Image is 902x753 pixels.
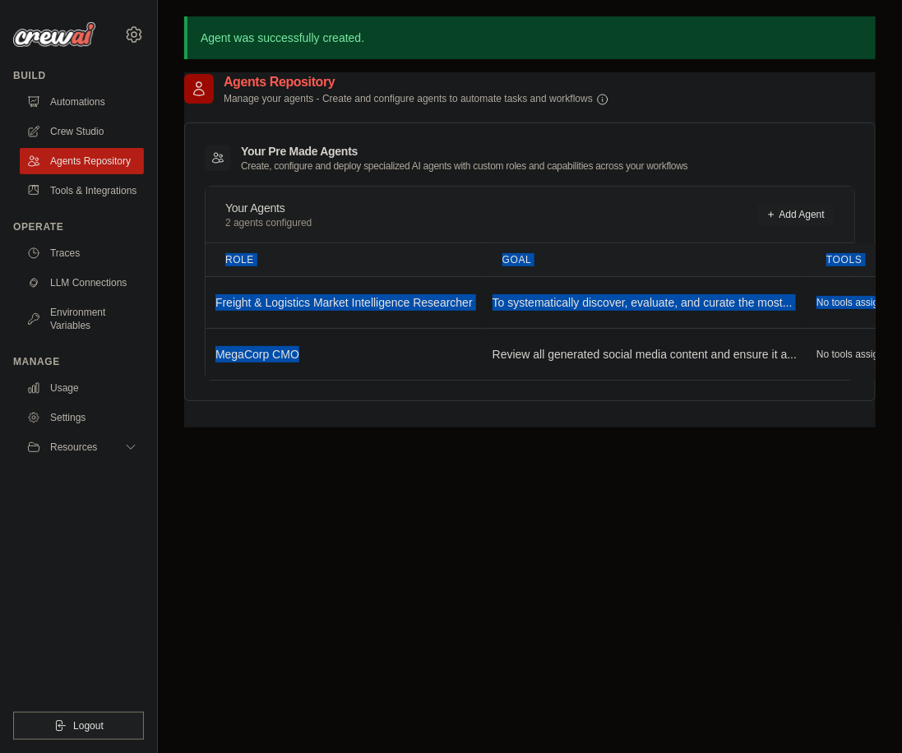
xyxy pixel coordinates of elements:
[13,355,144,368] div: Manage
[20,434,144,460] button: Resources
[241,143,688,173] h3: Your Pre Made Agents
[20,178,144,204] a: Tools & Integrations
[816,296,895,309] p: No tools assigned
[224,72,609,92] h2: Agents Repository
[13,712,144,740] button: Logout
[13,69,144,82] div: Build
[184,16,876,59] p: Agent was successfully created.
[816,348,895,361] p: No tools assigned
[20,299,144,339] a: Environment Variables
[13,220,144,233] div: Operate
[206,276,483,328] td: Freight & Logistics Market Intelligence Researcher
[483,328,807,380] td: Review all generated social media content and ensure it a...
[206,243,483,277] th: Role
[20,89,144,115] a: Automations
[756,203,835,226] a: Add Agent
[20,375,144,401] a: Usage
[224,92,609,106] p: Manage your agents - Create and configure agents to automate tasks and workflows
[50,441,97,454] span: Resources
[13,22,95,47] img: Logo
[225,216,312,229] p: 2 agents configured
[20,118,144,145] a: Crew Studio
[20,270,144,296] a: LLM Connections
[225,200,312,216] h4: Your Agents
[20,404,144,431] a: Settings
[483,243,807,277] th: Goal
[20,148,144,174] a: Agents Repository
[73,719,104,732] span: Logout
[206,328,483,380] td: MegaCorp CMO
[483,276,807,328] td: To systematically discover, evaluate, and curate the most...
[241,159,688,173] p: Create, configure and deploy specialized AI agents with custom roles and capabilities across your...
[20,240,144,266] a: Traces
